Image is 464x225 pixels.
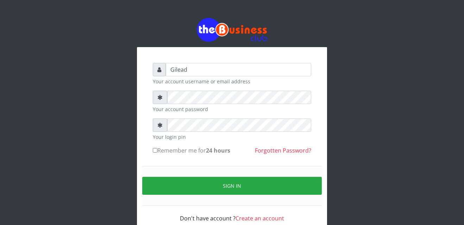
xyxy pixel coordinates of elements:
button: Sign in [142,177,322,195]
label: Remember me for [153,146,230,155]
a: Create an account [236,214,284,222]
input: Remember me for24 hours [153,148,157,153]
div: Don't have account ? [153,206,311,223]
a: Forgotten Password? [255,147,311,154]
small: Your account password [153,105,311,113]
small: Your account username or email address [153,78,311,85]
small: Your login pin [153,133,311,141]
b: 24 hours [206,147,230,154]
input: Username or email address [166,63,311,76]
